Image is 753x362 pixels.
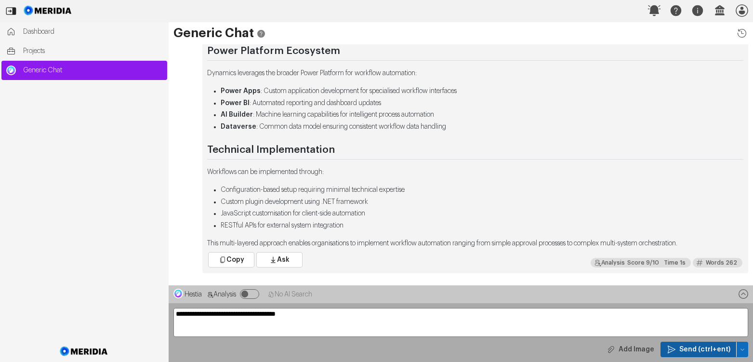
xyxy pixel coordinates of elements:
[207,68,743,79] p: Dynamics leverages the broader Power Platform for workflow automation:
[221,110,743,120] li: : Machine learning capabilities for intelligent process automation
[591,258,691,268] div: I believe my response was highly relevant, directly answering the question about Microsoft Dynami...
[221,86,743,96] li: : Custom application development for specialised workflow interfaces
[277,255,290,265] span: Ask
[275,291,312,298] span: No AI Search
[226,255,244,265] span: Copy
[600,342,661,357] button: Add Image
[221,209,743,219] li: JavaScript customisation for client-side automation
[737,342,748,357] button: Send (ctrl+ent)
[221,100,250,107] strong: Power BI
[1,61,167,80] a: Generic ChatGeneric Chat
[221,185,743,195] li: Configuration-based setup requiring minimal technical expertise
[221,88,261,94] strong: Power Apps
[221,221,743,231] li: RESTful APIs for external system integration
[661,342,737,357] button: Send (ctrl+ent)
[1,22,167,41] a: Dashboard
[268,291,275,298] svg: No AI Search
[23,66,162,75] span: Generic Chat
[213,291,236,298] span: Analysis
[207,45,743,61] h2: Power Platform Ecosystem
[221,197,743,207] li: Custom plugin development using .NET framework
[207,291,213,298] svg: Analysis
[23,27,162,37] span: Dashboard
[173,27,748,40] h1: Generic Chat
[23,46,162,56] span: Projects
[221,98,743,108] li: : Automated reporting and dashboard updates
[679,345,730,354] span: Send (ctrl+ent)
[221,122,743,132] li: : Common data model ensuring consistent workflow data handling
[173,289,183,298] img: Hestia
[58,341,110,362] img: Meridia Logo
[207,239,743,249] p: This multi-layered approach enables organisations to implement workflow automation ranging from s...
[1,41,167,61] a: Projects
[185,291,202,298] span: Hestia
[207,167,743,177] p: Workflows can be implemented through:
[256,252,303,268] button: Ask
[208,252,254,268] button: Copy
[221,123,256,130] strong: Dataverse
[207,144,743,160] h2: Technical Implementation
[221,111,253,118] strong: AI Builder
[6,66,16,75] img: Generic Chat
